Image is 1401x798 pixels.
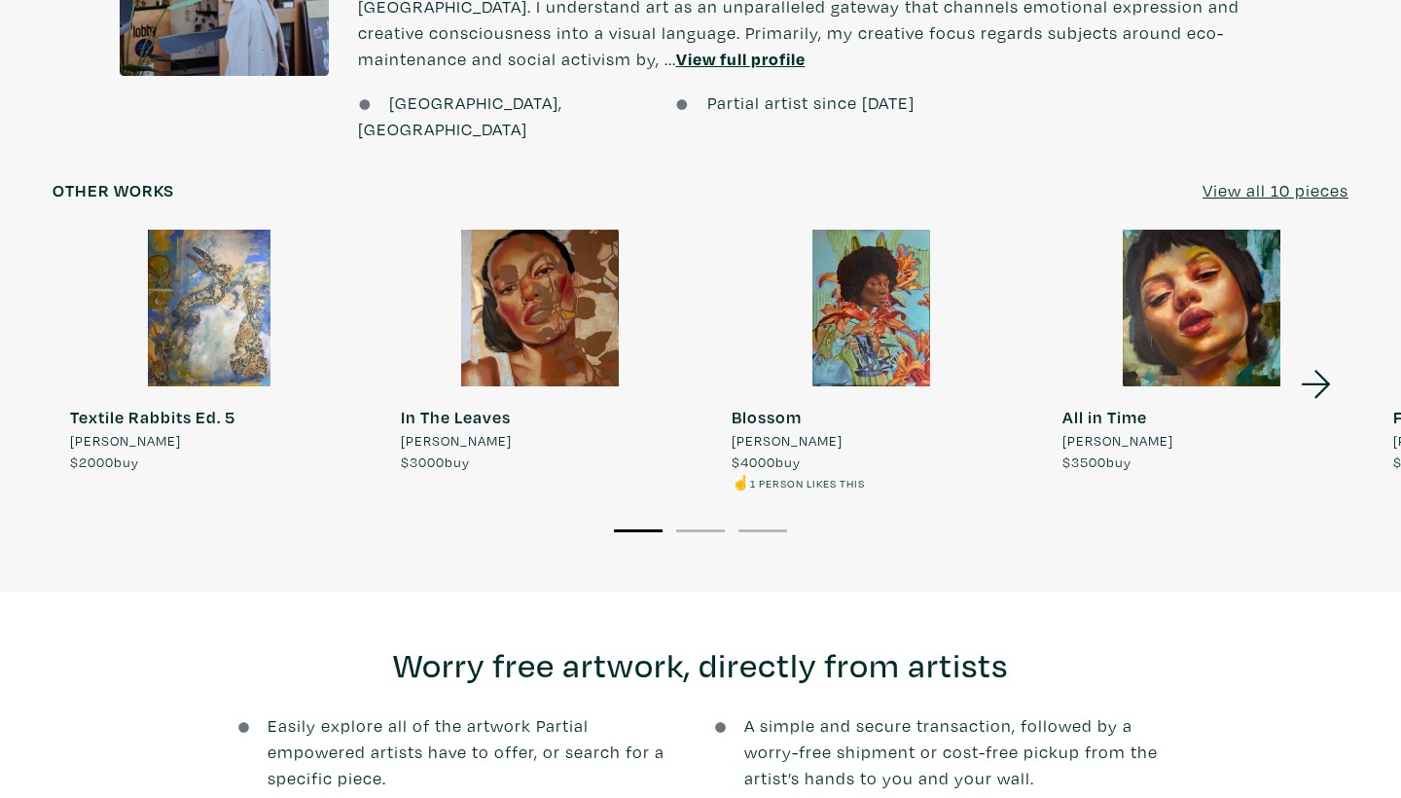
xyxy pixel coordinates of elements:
span: [PERSON_NAME] [401,430,512,452]
a: View full profile [676,48,806,70]
li: ☝️ [732,472,865,493]
a: View all 10 pieces [1203,177,1348,203]
a: Blossom [PERSON_NAME] $4000buy ☝️1 person likes this [714,230,1027,493]
button: 2 of 3 [676,529,725,532]
strong: In The Leaves [401,406,511,428]
span: buy [70,453,139,471]
span: buy [732,453,801,471]
a: Textile Rabbits Ed. 5 [PERSON_NAME] $2000buy [53,230,366,472]
strong: Blossom [732,406,802,428]
small: 1 person likes this [750,476,865,490]
span: $3500 [1062,453,1106,471]
strong: All in Time [1062,406,1147,428]
span: [PERSON_NAME] [732,430,843,452]
span: buy [401,453,470,471]
span: Partial artist since [DATE] [707,91,915,114]
span: $2000 [70,453,114,471]
button: 1 of 3 [614,529,663,532]
span: buy [1062,453,1132,471]
a: All in Time [PERSON_NAME] $3500buy [1045,230,1358,472]
span: [PERSON_NAME] [1062,430,1173,452]
button: 3 of 3 [738,529,787,532]
span: [PERSON_NAME] [70,430,181,452]
span: [GEOGRAPHIC_DATA], [GEOGRAPHIC_DATA] [358,91,562,140]
span: $4000 [732,453,775,471]
span: A simple and secure transaction, followed by a worry-free shipment or cost-free pickup from the a... [744,712,1163,791]
span: $3000 [401,453,445,471]
a: In The Leaves [PERSON_NAME] $3000buy [383,230,697,472]
u: View all 10 pieces [1203,179,1348,201]
span: Easily explore all of the artwork Partial empowered artists have to offer, or search for a specif... [268,712,686,791]
strong: Textile Rabbits Ed. 5 [70,406,235,428]
h6: Other works [53,180,174,201]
